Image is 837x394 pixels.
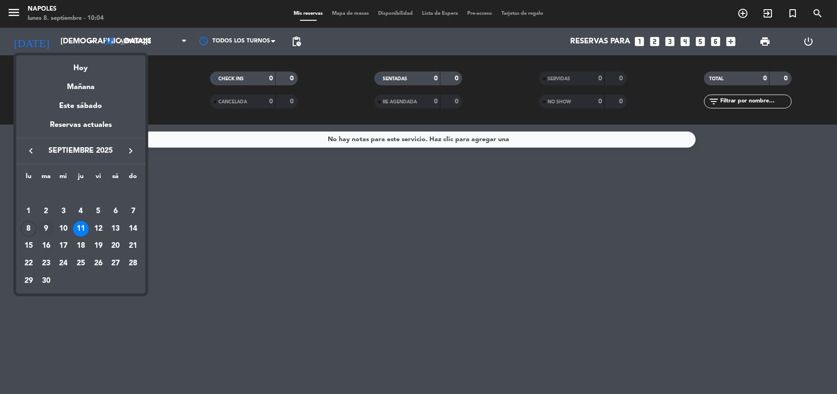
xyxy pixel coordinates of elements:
td: 15 de septiembre de 2025 [20,237,37,255]
div: 25 [73,256,89,271]
div: 29 [21,273,36,289]
div: Hoy [16,55,145,74]
td: 29 de septiembre de 2025 [20,272,37,290]
div: 15 [21,238,36,254]
td: 22 de septiembre de 2025 [20,255,37,272]
div: 26 [90,256,106,271]
div: 11 [73,221,89,237]
td: 14 de septiembre de 2025 [124,220,142,238]
td: 6 de septiembre de 2025 [107,203,125,220]
th: sábado [107,171,125,185]
td: 16 de septiembre de 2025 [37,237,55,255]
td: 11 de septiembre de 2025 [72,220,90,238]
i: keyboard_arrow_right [125,145,136,156]
div: 12 [90,221,106,237]
div: 8 [21,221,36,237]
td: 19 de septiembre de 2025 [90,237,107,255]
th: lunes [20,171,37,185]
div: Mañana [16,74,145,93]
span: septiembre 2025 [39,145,122,157]
div: 1 [21,203,36,219]
button: keyboard_arrow_right [122,145,139,157]
td: 25 de septiembre de 2025 [72,255,90,272]
td: 8 de septiembre de 2025 [20,220,37,238]
td: 10 de septiembre de 2025 [54,220,72,238]
td: SEP. [20,185,142,203]
td: 27 de septiembre de 2025 [107,255,125,272]
th: viernes [90,171,107,185]
div: 22 [21,256,36,271]
th: miércoles [54,171,72,185]
div: 21 [125,238,141,254]
div: 13 [108,221,123,237]
td: 18 de septiembre de 2025 [72,237,90,255]
div: 20 [108,238,123,254]
div: 18 [73,238,89,254]
td: 17 de septiembre de 2025 [54,237,72,255]
th: jueves [72,171,90,185]
td: 9 de septiembre de 2025 [37,220,55,238]
div: 30 [38,273,54,289]
div: 16 [38,238,54,254]
div: 3 [55,203,71,219]
td: 12 de septiembre de 2025 [90,220,107,238]
div: 5 [90,203,106,219]
td: 13 de septiembre de 2025 [107,220,125,238]
div: 28 [125,256,141,271]
div: 6 [108,203,123,219]
div: 27 [108,256,123,271]
td: 5 de septiembre de 2025 [90,203,107,220]
div: 17 [55,238,71,254]
div: 23 [38,256,54,271]
div: 19 [90,238,106,254]
td: 20 de septiembre de 2025 [107,237,125,255]
td: 23 de septiembre de 2025 [37,255,55,272]
th: domingo [124,171,142,185]
td: 24 de septiembre de 2025 [54,255,72,272]
i: keyboard_arrow_left [25,145,36,156]
td: 4 de septiembre de 2025 [72,203,90,220]
button: keyboard_arrow_left [23,145,39,157]
div: 10 [55,221,71,237]
div: 24 [55,256,71,271]
td: 30 de septiembre de 2025 [37,272,55,290]
td: 3 de septiembre de 2025 [54,203,72,220]
div: Reservas actuales [16,119,145,138]
td: 2 de septiembre de 2025 [37,203,55,220]
div: 2 [38,203,54,219]
td: 7 de septiembre de 2025 [124,203,142,220]
div: 7 [125,203,141,219]
td: 28 de septiembre de 2025 [124,255,142,272]
div: 9 [38,221,54,237]
div: 14 [125,221,141,237]
div: 4 [73,203,89,219]
td: 26 de septiembre de 2025 [90,255,107,272]
td: 21 de septiembre de 2025 [124,237,142,255]
td: 1 de septiembre de 2025 [20,203,37,220]
th: martes [37,171,55,185]
div: Este sábado [16,93,145,119]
